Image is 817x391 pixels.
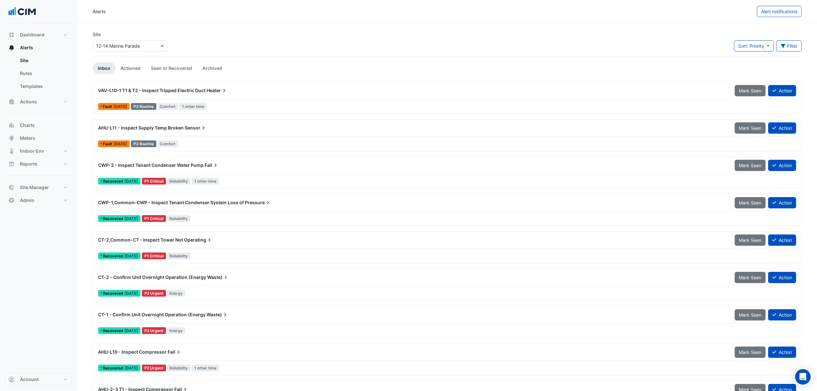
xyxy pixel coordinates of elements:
span: Fri 17-Jan-2025 09:15 AEDT [124,179,138,184]
a: Templates [15,80,72,93]
div: P3 Routine [131,103,156,110]
span: Mon 05-Jun-2023 12:00 AEST [124,253,138,258]
a: Actioned [115,62,146,74]
button: Account [5,373,72,386]
button: Action [768,347,796,358]
a: Site [15,54,72,67]
span: Mark Seen [739,349,761,355]
button: Mark Seen [735,85,766,96]
button: Action [768,234,796,246]
span: Reliability [167,365,191,371]
button: Mark Seen [735,272,766,283]
button: Alerts [5,41,72,54]
app-icon: Indoor Env [8,148,15,154]
span: CWP-1,Common-CWP - Inspect Tenant Condenser System Loss of [98,200,244,205]
span: Comfort [158,140,179,147]
app-icon: Reports [8,161,15,167]
span: Reliability [167,178,191,185]
span: CT-2 - Confirm Unit Overnight Operation (Energy [98,274,206,280]
button: Action [768,85,796,96]
span: AHU-L10 - Inspect Compressor [98,349,167,355]
span: Fail [205,162,219,168]
button: Indoor Env [5,145,72,157]
button: Alert notifications [757,6,802,17]
span: Thu 15-Feb-2024 19:15 AEDT [124,216,138,221]
div: Alerts [5,54,72,95]
span: Site Manager [20,184,49,191]
app-icon: Meters [8,135,15,141]
div: P2 Urgent [142,365,166,371]
div: P3 Routine [131,140,156,147]
span: Energy [167,327,186,334]
span: Charts [20,122,35,129]
span: Mark Seen [739,237,761,243]
span: Actions [20,99,37,105]
span: Mark Seen [739,200,761,205]
div: P1 Critical [142,215,166,222]
span: Mark Seen [739,88,761,93]
span: Heater [207,87,227,94]
span: Thu 06-Apr-2023 09:15 AEST [114,141,127,146]
span: Waste) [207,274,229,281]
app-icon: Dashboard [8,32,15,38]
span: Alerts [20,44,33,51]
span: Comfort [158,103,179,110]
label: Site [93,31,101,38]
span: Mon 31-Mar-2025 22:15 AEDT [124,291,138,296]
button: Action [768,122,796,134]
a: Seen or Recovered [146,62,197,74]
span: Mark Seen [739,125,761,131]
button: Admin [5,194,72,207]
span: Admin [20,197,34,204]
span: CWP-2 - Inspect Tenant Condenser Water Pump [98,162,204,168]
button: Mark Seen [735,347,766,358]
div: Open Intercom Messenger [795,369,811,385]
span: Reports [20,161,37,167]
span: Mon 31-Mar-2025 17:15 AEDT [124,366,138,370]
span: Sort: Priority [738,43,764,49]
app-icon: Site Manager [8,184,15,191]
button: Meters [5,132,72,145]
span: Recovered [103,217,124,221]
span: Dashboard [20,32,44,38]
app-icon: Admin [8,197,15,204]
div: Alerts [93,8,106,15]
span: AHU-L11 - Inspect Supply Temp Broken [98,125,184,130]
span: 1 other time [192,365,219,371]
button: Filter [776,40,802,52]
span: Operating [184,237,213,243]
app-icon: Actions [8,99,15,105]
app-icon: Alerts [8,44,15,51]
a: Inbox [93,62,115,74]
img: Company Logo [8,5,37,18]
span: Sensor [185,125,207,131]
button: Actions [5,95,72,108]
span: Recovered [103,254,124,258]
span: Mark Seen [739,163,761,168]
button: Dashboard [5,28,72,41]
span: Mark Seen [739,275,761,280]
div: P2 Urgent [142,327,166,334]
span: Reliability [167,215,191,222]
span: Indoor Env [20,148,44,154]
span: CT-1 - Confirm Unit Overnight Operation (Energy [98,312,206,317]
span: VAV-L10-1 T1 & T2 - Inspect Tripped Electric Duct [98,88,206,93]
span: 1 other time [192,178,219,185]
button: Charts [5,119,72,132]
button: Sort: Priority [734,40,774,52]
span: Alert notifications [761,9,797,14]
span: Reliability [167,253,191,259]
span: Fault [103,105,114,109]
button: Site Manager [5,181,72,194]
app-icon: Charts [8,122,15,129]
button: Mark Seen [735,160,766,171]
div: P1 Critical [142,178,166,185]
span: 1 other time [179,103,207,110]
span: Mark Seen [739,312,761,318]
span: Account [20,376,39,383]
span: Waste) [207,311,228,318]
span: CT-2,Common-CT - Inspect Tower Not [98,237,183,243]
div: P2 Urgent [142,290,166,297]
span: Mon 31-Mar-2025 22:15 AEDT [124,328,138,333]
button: Mark Seen [735,122,766,134]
